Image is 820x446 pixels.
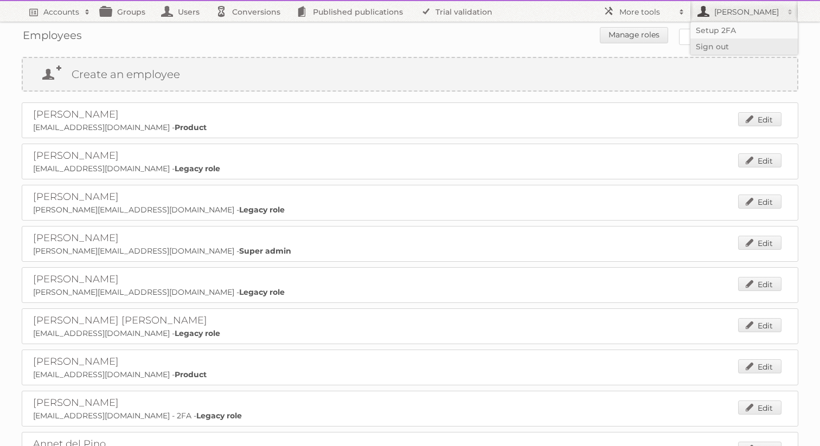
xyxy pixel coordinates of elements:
[239,287,285,297] strong: Legacy role
[33,205,787,215] p: [PERSON_NAME][EMAIL_ADDRESS][DOMAIN_NAME] -
[22,1,95,22] a: Accounts
[33,191,119,203] a: [PERSON_NAME]
[239,205,285,215] strong: Legacy role
[33,355,119,367] a: [PERSON_NAME]
[175,370,207,379] strong: Product
[598,1,690,22] a: More tools
[33,108,119,120] a: [PERSON_NAME]
[33,150,119,161] a: [PERSON_NAME]
[196,411,242,421] strong: Legacy role
[33,328,787,338] p: [EMAIL_ADDRESS][DOMAIN_NAME] -
[95,1,156,22] a: Groups
[33,246,787,256] p: [PERSON_NAME][EMAIL_ADDRESS][DOMAIN_NAME] -
[33,122,787,132] p: [EMAIL_ADDRESS][DOMAIN_NAME] -
[239,246,291,256] strong: Super admin
[690,22,798,38] a: Setup 2FA
[291,1,414,22] a: Published publications
[156,1,210,22] a: Users
[712,7,782,17] h2: [PERSON_NAME]
[210,1,291,22] a: Conversions
[738,112,781,126] a: Edit
[738,277,781,291] a: Edit
[175,122,207,132] strong: Product
[690,38,798,55] a: Sign out
[738,359,781,373] a: Edit
[33,164,787,173] p: [EMAIL_ADDRESS][DOMAIN_NAME] -
[175,328,220,338] strong: Legacy role
[619,7,674,17] h2: More tools
[33,273,119,285] a: [PERSON_NAME]
[738,236,781,250] a: Edit
[33,232,119,244] a: [PERSON_NAME]
[43,7,79,17] h2: Accounts
[175,164,220,173] strong: Legacy role
[414,1,503,22] a: Trial validation
[33,397,119,409] a: [PERSON_NAME]
[33,411,787,421] p: [EMAIL_ADDRESS][DOMAIN_NAME] - 2FA -
[738,153,781,167] a: Edit
[738,195,781,209] a: Edit
[738,400,781,415] a: Edit
[23,58,797,91] a: Create an employee
[600,27,668,43] a: Manage roles
[738,318,781,332] a: Edit
[33,287,787,297] p: [PERSON_NAME][EMAIL_ADDRESS][DOMAIN_NAME] -
[33,370,787,379] p: [EMAIL_ADDRESS][DOMAIN_NAME] -
[33,314,207,326] a: [PERSON_NAME] [PERSON_NAME]
[690,1,798,22] a: [PERSON_NAME]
